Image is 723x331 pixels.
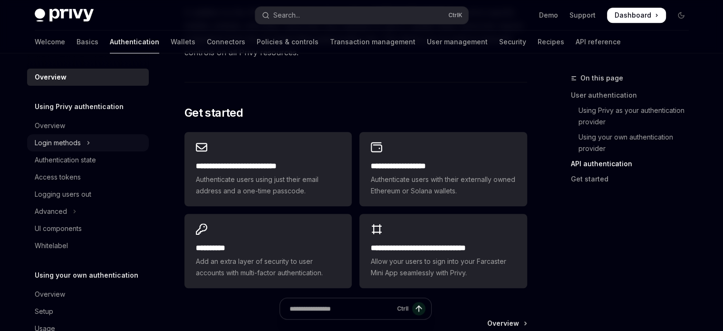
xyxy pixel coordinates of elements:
img: dark logo [35,9,94,22]
a: Wallets [171,30,195,53]
a: Setup [27,303,149,320]
a: Logging users out [27,186,149,203]
span: Authenticate users with their externally owned Ethereum or Solana wallets. [371,174,515,197]
a: Recipes [538,30,564,53]
a: Welcome [35,30,65,53]
span: On this page [580,72,623,84]
a: Authentication [110,30,159,53]
input: Ask a question... [289,298,393,319]
a: Whitelabel [27,237,149,254]
a: **** **** **** ****Authenticate users with their externally owned Ethereum or Solana wallets. [359,132,527,206]
span: Authenticate users using just their email address and a one-time passcode. [196,174,340,197]
a: Basics [77,30,98,53]
div: Login methods [35,137,81,149]
div: Logging users out [35,189,91,200]
div: Overview [35,71,67,83]
div: Access tokens [35,171,81,183]
div: Setup [35,306,53,317]
a: API authentication [571,156,696,171]
div: Advanced [35,206,67,217]
a: Authentication state [27,151,149,169]
a: Support [569,10,596,20]
a: User authentication [571,88,696,103]
span: Allow your users to sign into your Farcaster Mini App seamlessly with Privy. [371,256,515,279]
a: Overview [27,117,149,134]
a: **** *****Add an extra layer of security to user accounts with multi-factor authentication. [184,214,352,288]
h5: Using your own authentication [35,270,138,281]
button: Send message [412,302,425,315]
div: Whitelabel [35,240,68,251]
div: Authentication state [35,154,96,166]
span: Get started [184,105,243,120]
a: Transaction management [330,30,415,53]
h5: Using Privy authentication [35,101,124,112]
button: Open search [255,7,468,24]
div: UI components [35,223,82,234]
button: Toggle Advanced section [27,203,149,220]
div: Search... [273,10,300,21]
div: Overview [35,289,65,300]
a: User management [427,30,488,53]
a: Security [499,30,526,53]
button: Toggle Login methods section [27,134,149,151]
a: Access tokens [27,169,149,186]
a: Demo [539,10,558,20]
a: Using your own authentication provider [571,130,696,156]
a: Connectors [207,30,245,53]
button: Toggle dark mode [674,8,689,23]
a: Overview [27,69,149,86]
a: Dashboard [607,8,666,23]
a: UI components [27,220,149,237]
span: Ctrl K [448,11,463,19]
a: Get started [571,171,696,187]
a: Using Privy as your authentication provider [571,103,696,130]
span: Add an extra layer of security to user accounts with multi-factor authentication. [196,256,340,279]
a: API reference [576,30,621,53]
a: Overview [27,286,149,303]
span: Dashboard [615,10,651,20]
a: Policies & controls [257,30,318,53]
div: Overview [35,120,65,131]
